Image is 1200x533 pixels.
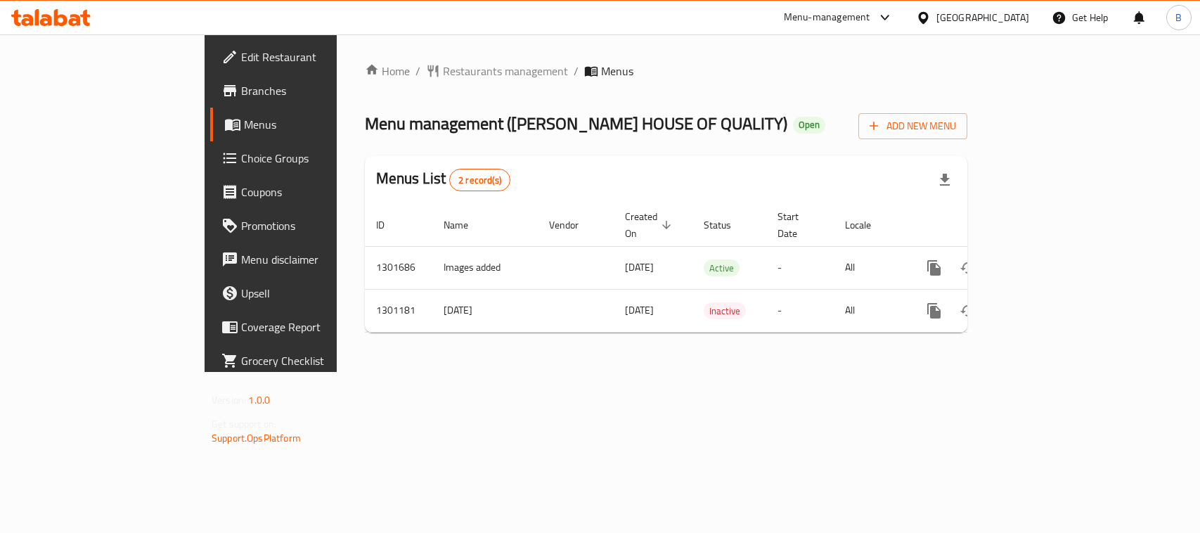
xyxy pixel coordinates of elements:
[210,141,405,175] a: Choice Groups
[917,251,951,285] button: more
[574,63,579,79] li: /
[793,119,825,131] span: Open
[766,246,834,289] td: -
[928,163,962,197] div: Export file
[625,258,654,276] span: [DATE]
[415,63,420,79] li: /
[241,82,394,99] span: Branches
[210,276,405,310] a: Upsell
[845,217,889,233] span: Locale
[766,289,834,332] td: -
[1175,10,1182,25] span: B
[241,285,394,302] span: Upsell
[450,174,510,187] span: 2 record(s)
[858,113,967,139] button: Add New Menu
[212,429,301,447] a: Support.OpsPlatform
[917,294,951,328] button: more
[834,289,906,332] td: All
[376,217,403,233] span: ID
[244,116,394,133] span: Menus
[365,108,787,139] span: Menu management ( [PERSON_NAME] HOUSE OF QUALITY )
[426,63,568,79] a: Restaurants management
[210,344,405,378] a: Grocery Checklist
[210,40,405,74] a: Edit Restaurant
[443,63,568,79] span: Restaurants management
[241,319,394,335] span: Coverage Report
[210,108,405,141] a: Menus
[793,117,825,134] div: Open
[241,217,394,234] span: Promotions
[241,49,394,65] span: Edit Restaurant
[951,251,985,285] button: Change Status
[212,415,276,433] span: Get support on:
[210,310,405,344] a: Coverage Report
[625,301,654,319] span: [DATE]
[625,208,676,242] span: Created On
[241,352,394,369] span: Grocery Checklist
[212,391,246,409] span: Version:
[704,259,740,276] div: Active
[449,169,510,191] div: Total records count
[870,117,956,135] span: Add New Menu
[376,168,510,191] h2: Menus List
[704,217,749,233] span: Status
[704,302,746,319] div: Inactive
[365,63,967,79] nav: breadcrumb
[704,303,746,319] span: Inactive
[241,251,394,268] span: Menu disclaimer
[549,217,597,233] span: Vendor
[704,260,740,276] span: Active
[601,63,633,79] span: Menus
[444,217,486,233] span: Name
[365,204,1064,333] table: enhanced table
[784,9,870,26] div: Menu-management
[248,391,270,409] span: 1.0.0
[210,175,405,209] a: Coupons
[241,150,394,167] span: Choice Groups
[906,204,1064,247] th: Actions
[432,246,538,289] td: Images added
[210,209,405,243] a: Promotions
[241,184,394,200] span: Coupons
[432,289,538,332] td: [DATE]
[210,243,405,276] a: Menu disclaimer
[951,294,985,328] button: Change Status
[778,208,817,242] span: Start Date
[210,74,405,108] a: Branches
[936,10,1029,25] div: [GEOGRAPHIC_DATA]
[834,246,906,289] td: All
